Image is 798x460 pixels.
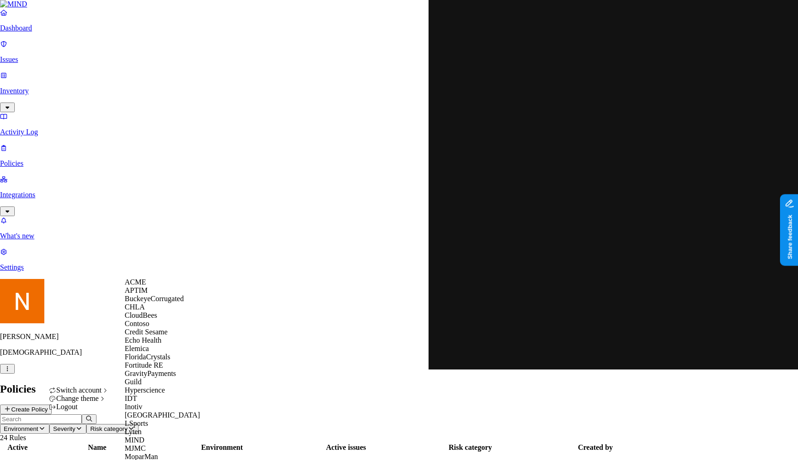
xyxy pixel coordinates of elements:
[56,394,99,402] span: Change theme
[125,311,157,319] span: CloudBees
[125,328,168,336] span: Credit Sesame
[125,394,137,402] span: IDT
[125,444,145,452] span: MJMC
[125,345,149,352] span: Elemica
[49,403,109,411] div: Logout
[125,303,145,311] span: CHLA
[56,386,102,394] span: Switch account
[125,419,148,427] span: LSports
[125,411,200,419] span: [GEOGRAPHIC_DATA]
[125,403,142,411] span: Inotiv
[125,286,148,294] span: APTIM
[125,320,149,327] span: Contoso
[125,278,146,286] span: ACME
[125,378,141,386] span: Guild
[125,361,163,369] span: Fortitude RE
[125,386,165,394] span: Hyperscience
[125,369,176,377] span: GravityPayments
[125,336,162,344] span: Echo Health
[125,295,184,303] span: BuckeyeCorrugated
[125,428,141,436] span: Lyten
[125,353,170,361] span: FloridaCrystals
[125,436,145,444] span: MIND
